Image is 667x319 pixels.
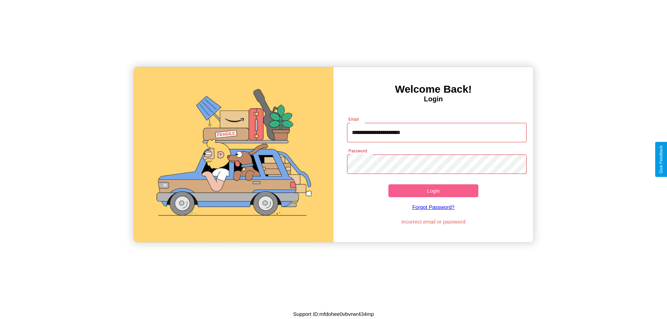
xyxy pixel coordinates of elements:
[344,217,524,226] p: Incorrect email or password
[388,184,478,197] button: Login
[333,83,533,95] h3: Welcome Back!
[344,197,524,217] a: Forgot Password?
[348,116,359,122] label: Email
[134,67,333,242] img: gif
[348,148,367,154] label: Password
[659,145,664,174] div: Give Feedback
[293,309,374,319] p: Support ID: mfdohee0vbvrwr434mp
[333,95,533,103] h4: Login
